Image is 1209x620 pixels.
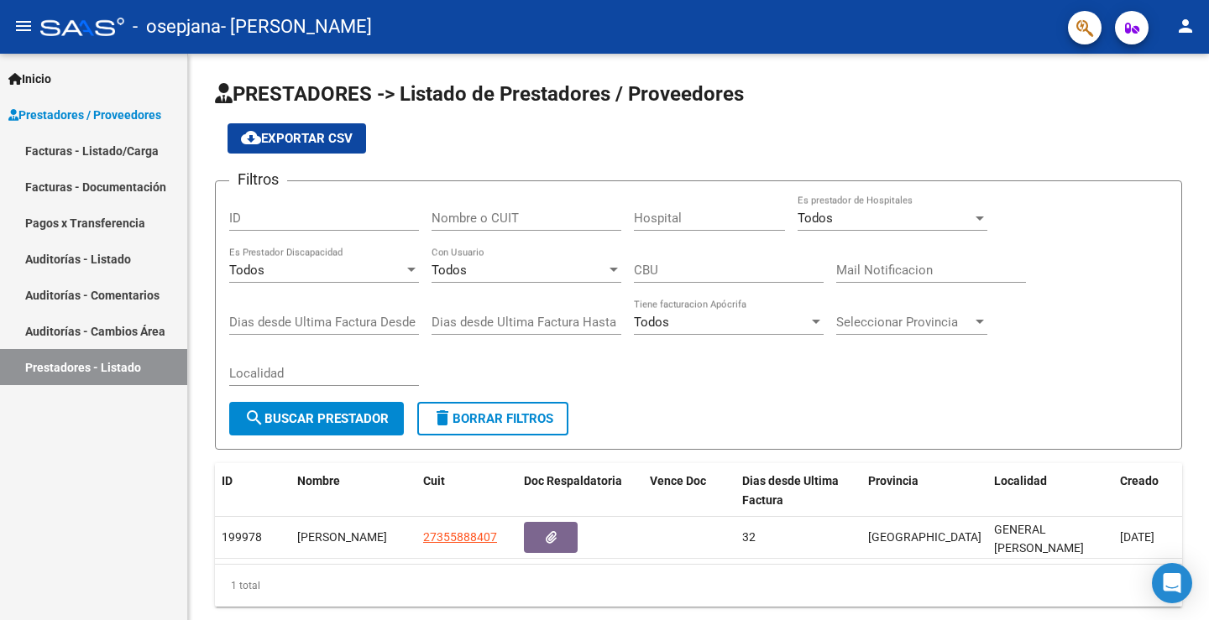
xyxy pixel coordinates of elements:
[994,474,1047,487] span: Localidad
[987,463,1113,518] datatable-header-cell: Localidad
[742,474,839,507] span: Dias desde Ultima Factura
[297,528,410,547] div: [PERSON_NAME]
[417,402,568,435] button: Borrar Filtros
[868,530,981,544] span: [GEOGRAPHIC_DATA]
[241,131,353,146] span: Exportar CSV
[8,106,161,124] span: Prestadores / Proveedores
[650,474,706,487] span: Vence Doc
[432,263,467,278] span: Todos
[13,16,34,36] mat-icon: menu
[861,463,987,518] datatable-header-cell: Provincia
[868,474,919,487] span: Provincia
[215,82,744,106] span: PRESTADORES -> Listado de Prestadores / Proveedores
[241,128,261,148] mat-icon: cloud_download
[229,263,264,278] span: Todos
[133,8,221,45] span: - osepjana
[1152,563,1192,603] div: Open Intercom Messenger
[1175,16,1196,36] mat-icon: person
[798,211,833,226] span: Todos
[423,474,445,487] span: Cuit
[432,411,553,426] span: Borrar Filtros
[524,474,622,487] span: Doc Respaldatoria
[222,530,262,544] span: 199978
[1120,474,1159,487] span: Creado
[643,463,735,518] datatable-header-cell: Vence Doc
[222,474,233,487] span: ID
[8,70,51,88] span: Inicio
[742,530,756,544] span: 32
[244,411,389,426] span: Buscar Prestador
[221,8,372,45] span: - [PERSON_NAME]
[836,315,972,330] span: Seleccionar Provincia
[1120,530,1154,544] span: [DATE]
[215,463,290,518] datatable-header-cell: ID
[517,463,643,518] datatable-header-cell: Doc Respaldatoria
[1113,463,1206,518] datatable-header-cell: Creado
[228,123,366,154] button: Exportar CSV
[634,315,669,330] span: Todos
[735,463,861,518] datatable-header-cell: Dias desde Ultima Factura
[416,463,517,518] datatable-header-cell: Cuit
[244,408,264,428] mat-icon: search
[215,565,1182,607] div: 1 total
[994,523,1084,555] span: GENERAL [PERSON_NAME]
[432,408,453,428] mat-icon: delete
[423,530,497,544] span: 27355888407
[297,474,340,487] span: Nombre
[290,463,416,518] datatable-header-cell: Nombre
[229,168,287,191] h3: Filtros
[229,402,404,435] button: Buscar Prestador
